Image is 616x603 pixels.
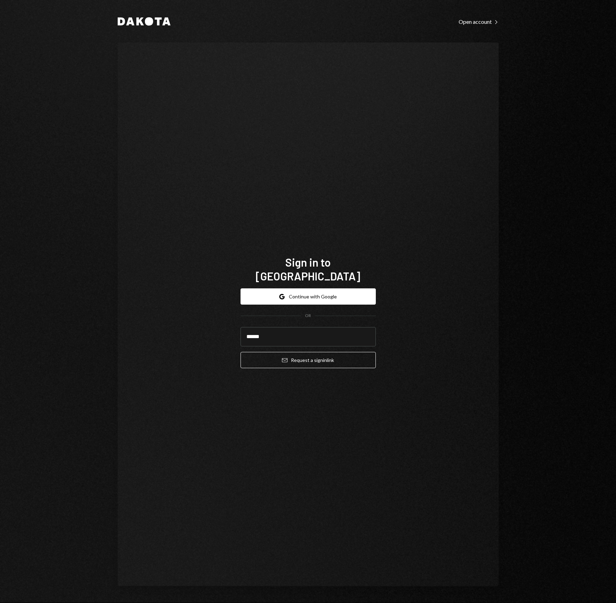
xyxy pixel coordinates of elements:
button: Continue with Google [241,288,376,305]
a: Open account [459,18,499,25]
h1: Sign in to [GEOGRAPHIC_DATA] [241,255,376,283]
div: OR [305,313,311,319]
button: Request a signinlink [241,352,376,368]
